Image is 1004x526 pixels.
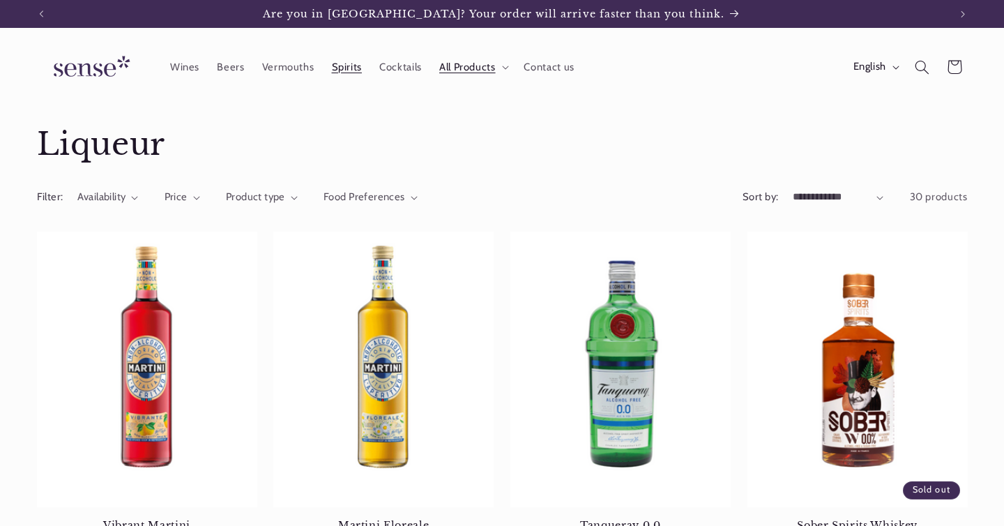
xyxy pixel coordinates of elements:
span: Spirits [332,61,362,74]
summary: Search [906,51,938,83]
summary: Price [165,190,200,205]
summary: All Products [430,52,515,82]
label: Sort by: [743,190,778,203]
a: Beers [208,52,253,82]
span: Are you in [GEOGRAPHIC_DATA]? Your order will arrive faster than you think. [263,8,724,20]
span: 30 products [910,190,968,203]
img: Sense [37,47,142,87]
h1: Liqueur [37,125,968,165]
span: Cocktails [379,61,422,74]
summary: Food Preferences (0 selected) [324,190,418,205]
h2: Filter: [37,190,63,205]
a: Cocktails [371,52,431,82]
summary: Product type (0 selected) [226,190,298,205]
a: Contact us [515,52,584,82]
span: Product type [226,190,285,203]
span: Contact us [524,61,574,74]
span: Price [165,190,188,203]
span: Wines [170,61,199,74]
button: English [844,53,906,81]
span: Vermouths [262,61,314,74]
span: English [853,59,886,75]
span: Beers [217,61,244,74]
a: Spirits [323,52,371,82]
span: Food Preferences [324,190,405,203]
a: Vermouths [253,52,323,82]
summary: Availability (0 selected) [77,190,138,205]
a: Wines [161,52,208,82]
span: All Products [439,61,496,74]
span: Availability [77,190,125,203]
a: Sense [31,42,147,93]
